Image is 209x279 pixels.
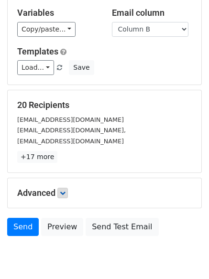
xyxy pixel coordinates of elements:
iframe: Chat Widget [161,233,209,279]
h5: Email column [112,8,192,18]
a: Copy/paste... [17,22,76,37]
a: Load... [17,60,54,75]
button: Save [69,60,94,75]
a: +17 more [17,151,57,163]
a: Templates [17,46,58,56]
h5: Advanced [17,188,192,198]
a: Send Test Email [86,218,158,236]
h5: Variables [17,8,98,18]
a: Send [7,218,39,236]
small: [EMAIL_ADDRESS][DOMAIN_NAME], [17,127,126,134]
a: Preview [41,218,83,236]
small: [EMAIL_ADDRESS][DOMAIN_NAME] [17,138,124,145]
h5: 20 Recipients [17,100,192,110]
small: [EMAIL_ADDRESS][DOMAIN_NAME] [17,116,124,123]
